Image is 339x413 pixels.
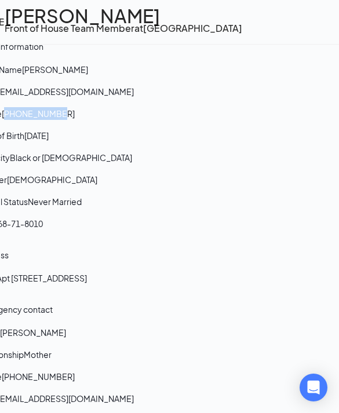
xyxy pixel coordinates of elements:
[24,130,49,141] span: [DATE]
[24,349,52,360] span: Mother
[300,374,327,401] div: Open Intercom Messenger
[2,371,75,382] span: [PHONE_NUMBER]
[7,174,97,185] span: [DEMOGRAPHIC_DATA]
[5,9,242,22] h1: [PERSON_NAME]
[10,152,132,163] span: Black or [DEMOGRAPHIC_DATA]
[28,196,82,207] span: Never Married
[5,22,242,35] div: Front of House Team Member at [GEOGRAPHIC_DATA]
[2,108,75,119] span: [PHONE_NUMBER]
[22,64,88,75] span: [PERSON_NAME]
